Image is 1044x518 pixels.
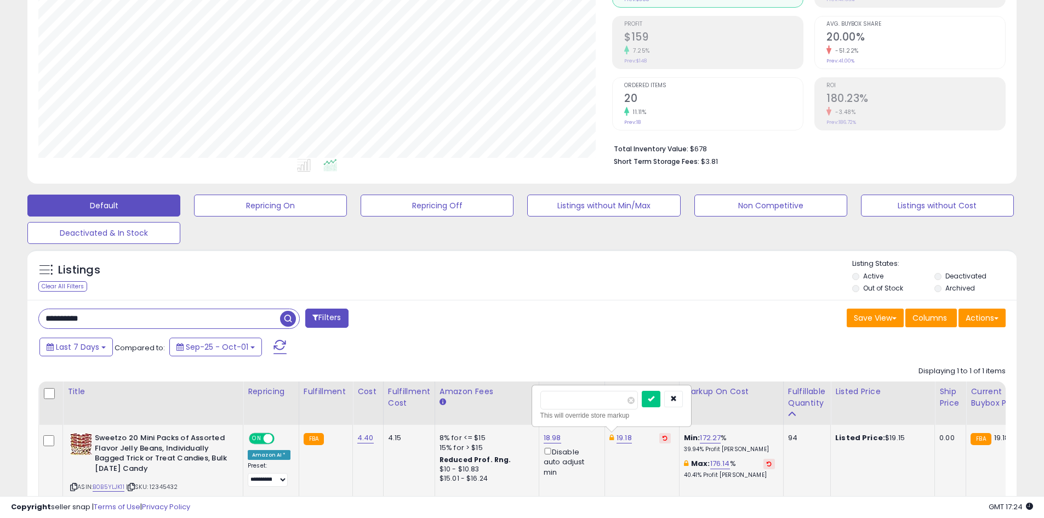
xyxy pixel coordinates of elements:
small: FBA [971,433,991,445]
h2: $159 [624,31,803,45]
div: $10 - $10.83 [440,465,530,474]
small: 7.25% [629,47,650,55]
div: $15.01 - $16.24 [440,474,530,483]
span: Compared to: [115,343,165,353]
label: Archived [945,283,975,293]
div: Disable auto adjust min [544,446,596,477]
span: OFF [273,434,290,443]
div: Current Buybox Price [971,386,1027,409]
div: $19.15 [835,433,926,443]
a: 176.14 [710,458,730,469]
p: 39.94% Profit [PERSON_NAME] [684,446,775,453]
small: Prev: 41.00% [826,58,854,64]
label: Out of Stock [863,283,903,293]
div: Fulfillment [304,386,348,397]
a: B0B5YLJK11 [93,482,124,492]
small: Prev: 18 [624,119,641,126]
b: Reduced Prof. Rng. [440,455,511,464]
label: Active [863,271,883,281]
button: Listings without Cost [861,195,1014,217]
div: Amazon Fees [440,386,534,397]
a: 172.27 [700,432,721,443]
b: Sweetzo 20 Mini Packs of Assorted Flavor Jelly Beans, Individually Bagged Trick or Treat Candies,... [95,433,228,476]
span: | SKU: 12345432 [126,482,178,491]
button: Deactivated & In Stock [27,222,180,244]
button: Save View [847,309,904,327]
label: Deactivated [945,271,986,281]
button: Non Competitive [694,195,847,217]
span: Sep-25 - Oct-01 [186,341,248,352]
strong: Copyright [11,502,51,512]
div: Preset: [248,462,290,487]
small: Amazon Fees. [440,397,446,407]
div: Title [67,386,238,397]
div: % [684,459,775,479]
div: 15% for > $15 [440,443,530,453]
img: 61jRKrHBuGL._SL40_.jpg [70,433,92,455]
div: Listed Price [835,386,930,397]
b: Listed Price: [835,432,885,443]
div: seller snap | | [11,502,190,513]
button: Default [27,195,180,217]
span: ROI [826,83,1005,89]
div: 0.00 [939,433,957,443]
span: 19.18 [994,432,1009,443]
button: Repricing On [194,195,347,217]
div: % [684,433,775,453]
a: 18.98 [544,432,561,443]
div: Cost [357,386,379,397]
a: 4.40 [357,432,374,443]
small: FBA [304,433,324,445]
span: Avg. Buybox Share [826,21,1005,27]
span: Ordered Items [624,83,803,89]
div: 4.15 [388,433,426,443]
b: Total Inventory Value: [614,144,688,153]
button: Columns [905,309,957,327]
div: Amazon AI * [248,450,290,460]
div: Clear All Filters [38,281,87,292]
button: Filters [305,309,348,328]
b: Min: [684,432,700,443]
h2: 180.23% [826,92,1005,107]
div: Ship Price [939,386,961,409]
small: Prev: 186.72% [826,119,856,126]
button: Actions [959,309,1006,327]
span: Last 7 Days [56,341,99,352]
a: Privacy Policy [142,502,190,512]
th: The percentage added to the cost of goods (COGS) that forms the calculator for Min & Max prices. [679,382,783,425]
span: $3.81 [701,156,718,167]
button: Last 7 Days [39,338,113,356]
small: -51.22% [831,47,859,55]
div: Fulfillment Cost [388,386,430,409]
small: 11.11% [629,108,646,116]
small: -3.48% [831,108,855,116]
p: 40.41% Profit [PERSON_NAME] [684,471,775,479]
h2: 20.00% [826,31,1005,45]
div: Repricing [248,386,294,397]
button: Listings without Min/Max [527,195,680,217]
div: Fulfillable Quantity [788,386,826,409]
li: $678 [614,141,997,155]
div: Markup on Cost [684,386,779,397]
p: Listing States: [852,259,1017,269]
div: 8% for <= $15 [440,433,530,443]
b: Short Term Storage Fees: [614,157,699,166]
h5: Listings [58,263,100,278]
span: 2025-10-10 17:24 GMT [989,502,1033,512]
div: Displaying 1 to 1 of 1 items [919,366,1006,377]
h2: 20 [624,92,803,107]
span: ON [250,434,264,443]
button: Repricing Off [361,195,514,217]
b: Max: [691,458,710,469]
span: Profit [624,21,803,27]
button: Sep-25 - Oct-01 [169,338,262,356]
a: Terms of Use [94,502,140,512]
div: This will override store markup [540,410,683,421]
span: Columns [912,312,947,323]
div: 94 [788,433,822,443]
small: Prev: $148 [624,58,647,64]
a: 19.18 [617,432,632,443]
